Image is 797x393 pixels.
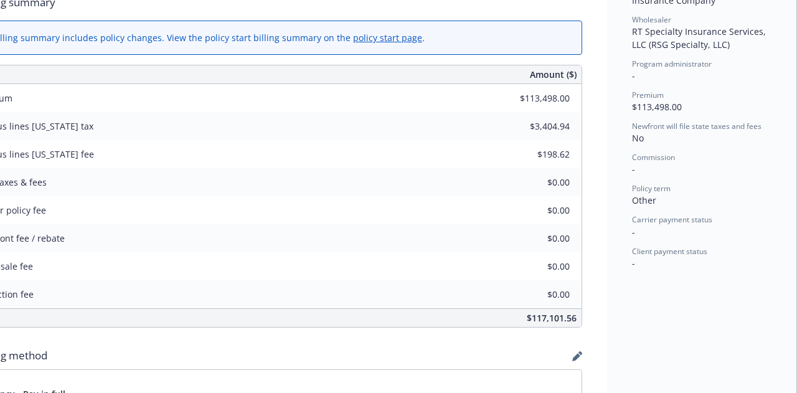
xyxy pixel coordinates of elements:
[632,257,635,269] span: -
[496,229,577,248] input: 0.00
[527,312,577,324] span: $117,101.56
[632,121,762,131] span: Newfront will file state taxes and fees
[530,68,577,81] span: Amount ($)
[632,163,635,175] span: -
[496,257,577,276] input: 0.00
[632,246,707,257] span: Client payment status
[632,90,664,100] span: Premium
[632,26,768,50] span: RT Specialty Insurance Services, LLC (RSG Specialty, LLC)
[632,152,675,163] span: Commission
[496,117,577,136] input: 0.00
[632,194,656,206] span: Other
[632,59,712,69] span: Program administrator
[632,214,712,225] span: Carrier payment status
[496,89,577,108] input: 0.00
[632,226,635,238] span: -
[496,173,577,192] input: 0.00
[632,70,635,82] span: -
[632,101,682,113] span: $113,498.00
[632,132,644,144] span: No
[496,201,577,220] input: 0.00
[496,285,577,304] input: 0.00
[632,14,671,25] span: Wholesaler
[632,183,671,194] span: Policy term
[496,145,577,164] input: 0.00
[353,32,422,44] a: policy start page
